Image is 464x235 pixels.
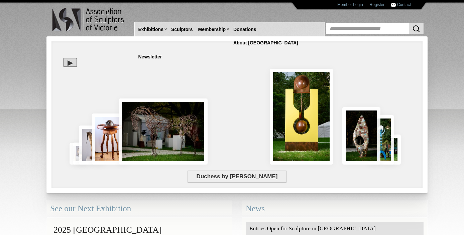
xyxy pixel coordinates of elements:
a: Newsletter [136,51,165,63]
a: Membership [196,23,228,36]
span: Duchess by [PERSON_NAME] [188,171,286,183]
img: Search [412,25,420,33]
img: Duchess [119,98,207,165]
img: Flight Circle [342,107,380,165]
a: About [GEOGRAPHIC_DATA] [231,37,301,49]
a: Member Login [337,2,363,7]
a: Register [370,2,385,7]
img: Contact ASV [391,3,396,7]
a: Exhibitions [136,23,166,36]
div: News [242,200,428,218]
img: logo.png [52,7,125,33]
img: Penduloid [270,69,333,165]
a: Contact [397,2,411,7]
a: Sculptors [168,23,196,36]
img: The Triffid [368,115,394,165]
div: See our Next Exhibition [46,200,232,218]
a: Donations [231,23,259,36]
